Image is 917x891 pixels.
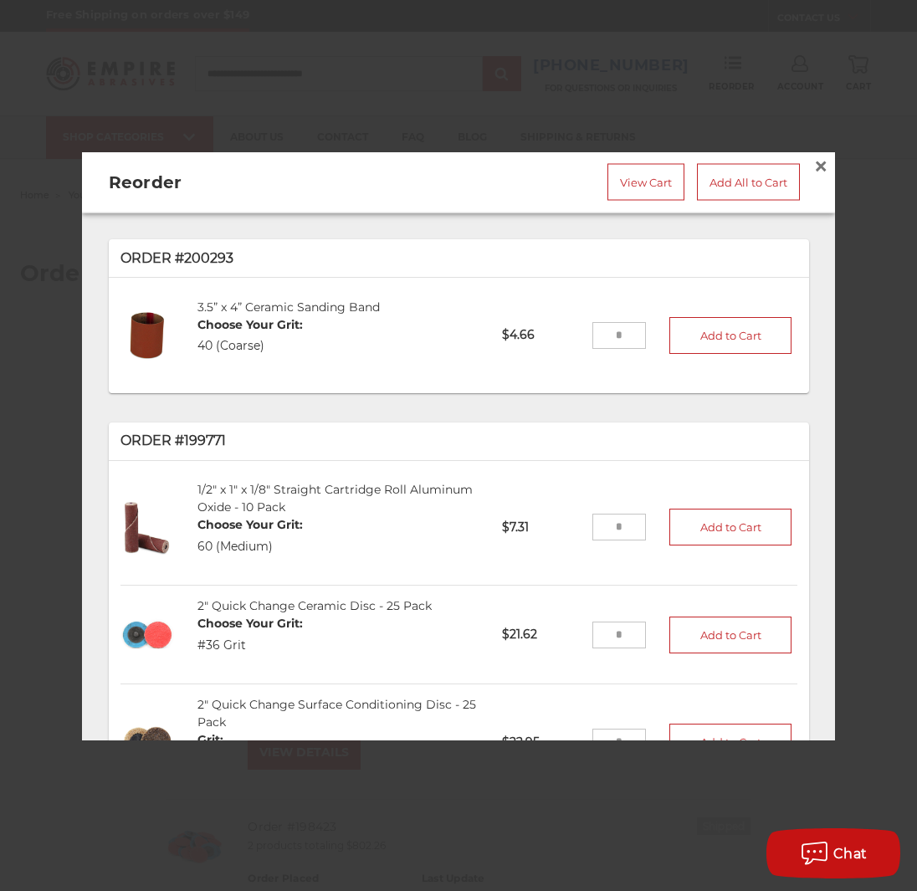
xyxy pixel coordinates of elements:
[813,149,828,182] span: ×
[197,731,270,749] dt: Grit:
[669,316,791,353] button: Add to Cart
[197,337,303,355] dd: 40 (Coarse)
[833,846,868,862] span: Chat
[807,152,834,179] a: Close
[197,482,473,515] a: 1/2" x 1" x 1/8" Straight Cartridge Roll Aluminum Oxide - 10 Pack
[120,308,175,362] img: 3.5” x 4” Ceramic Sanding Band
[120,431,797,451] p: Order #199771
[197,615,303,632] dt: Choose Your Grit:
[197,299,380,314] a: 3.5” x 4” Ceramic Sanding Band
[197,516,303,534] dt: Choose Your Grit:
[197,637,303,654] dd: #36 Grit
[197,697,476,730] a: 2" Quick Change Surface Conditioning Disc - 25 Pack
[490,614,592,655] p: $21.62
[669,616,791,653] button: Add to Cart
[197,315,303,333] dt: Choose Your Grit:
[197,538,303,556] dd: 60 (Medium)
[490,721,592,762] p: $22.95
[766,828,900,878] button: Chat
[697,163,800,200] a: Add All to Cart
[120,607,175,662] img: 2
[120,715,175,770] img: 2
[607,163,684,200] a: View Cart
[490,506,592,547] p: $7.31
[120,248,797,268] p: Order #200293
[109,169,385,194] h2: Reorder
[490,315,592,356] p: $4.66
[669,724,791,760] button: Add to Cart
[120,500,175,555] img: 1/2
[669,509,791,545] button: Add to Cart
[197,598,432,613] a: 2" Quick Change Ceramic Disc - 25 Pack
